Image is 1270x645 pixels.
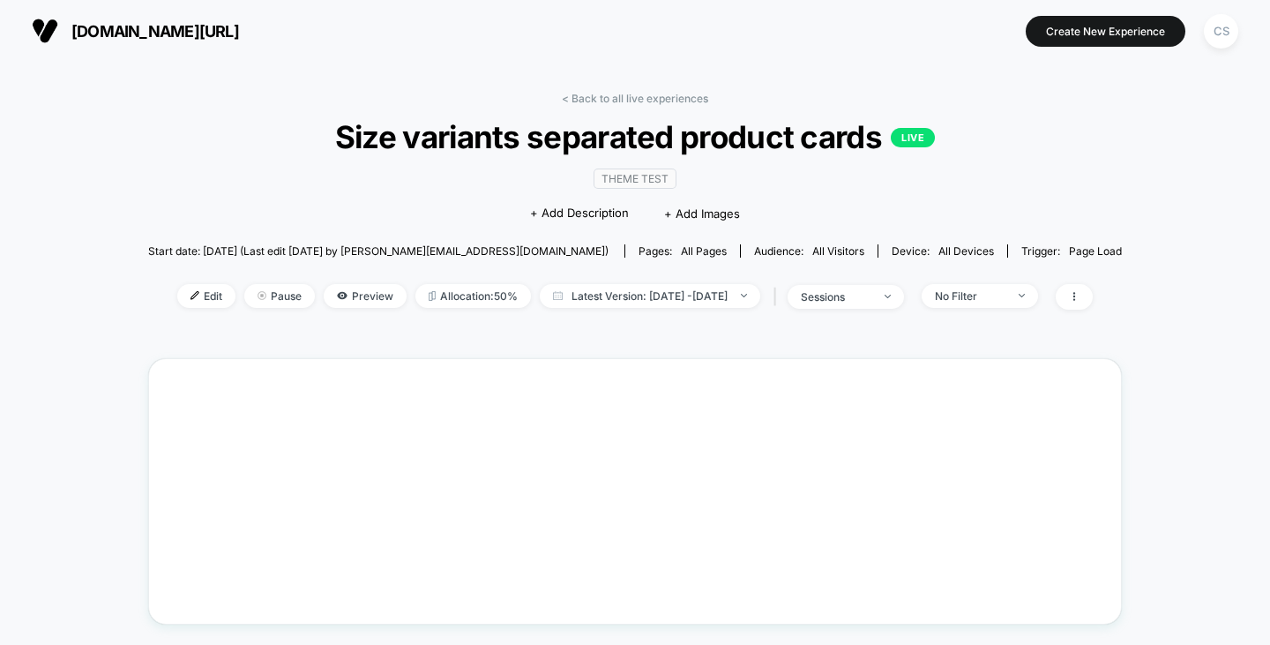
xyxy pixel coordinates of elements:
span: Start date: [DATE] (Last edit [DATE] by [PERSON_NAME][EMAIL_ADDRESS][DOMAIN_NAME]) [148,244,609,258]
img: Visually logo [32,18,58,44]
div: Audience: [754,244,864,258]
img: end [741,294,747,297]
span: | [769,284,788,310]
button: Create New Experience [1026,16,1185,47]
button: [DOMAIN_NAME][URL] [26,17,244,45]
span: Latest Version: [DATE] - [DATE] [540,284,760,308]
span: Device: [878,244,1007,258]
span: Allocation: 50% [415,284,531,308]
p: LIVE [891,128,935,147]
span: All Visitors [812,244,864,258]
span: Preview [324,284,407,308]
div: sessions [801,290,871,304]
div: CS [1204,14,1238,49]
span: + Add Description [530,205,629,222]
img: end [258,291,266,300]
div: No Filter [935,289,1005,303]
span: all devices [938,244,994,258]
img: calendar [553,291,563,300]
img: edit [190,291,199,300]
span: all pages [681,244,727,258]
div: Pages: [639,244,727,258]
div: Trigger: [1021,244,1122,258]
span: Size variants separated product cards [197,118,1072,155]
span: Pause [244,284,315,308]
img: end [885,295,891,298]
span: Theme Test [594,169,676,189]
span: [DOMAIN_NAME][URL] [71,22,239,41]
img: rebalance [429,291,436,301]
span: Edit [177,284,235,308]
a: < Back to all live experiences [562,92,708,105]
span: Page Load [1069,244,1122,258]
span: + Add Images [664,206,740,221]
button: CS [1199,13,1244,49]
img: end [1019,294,1025,297]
